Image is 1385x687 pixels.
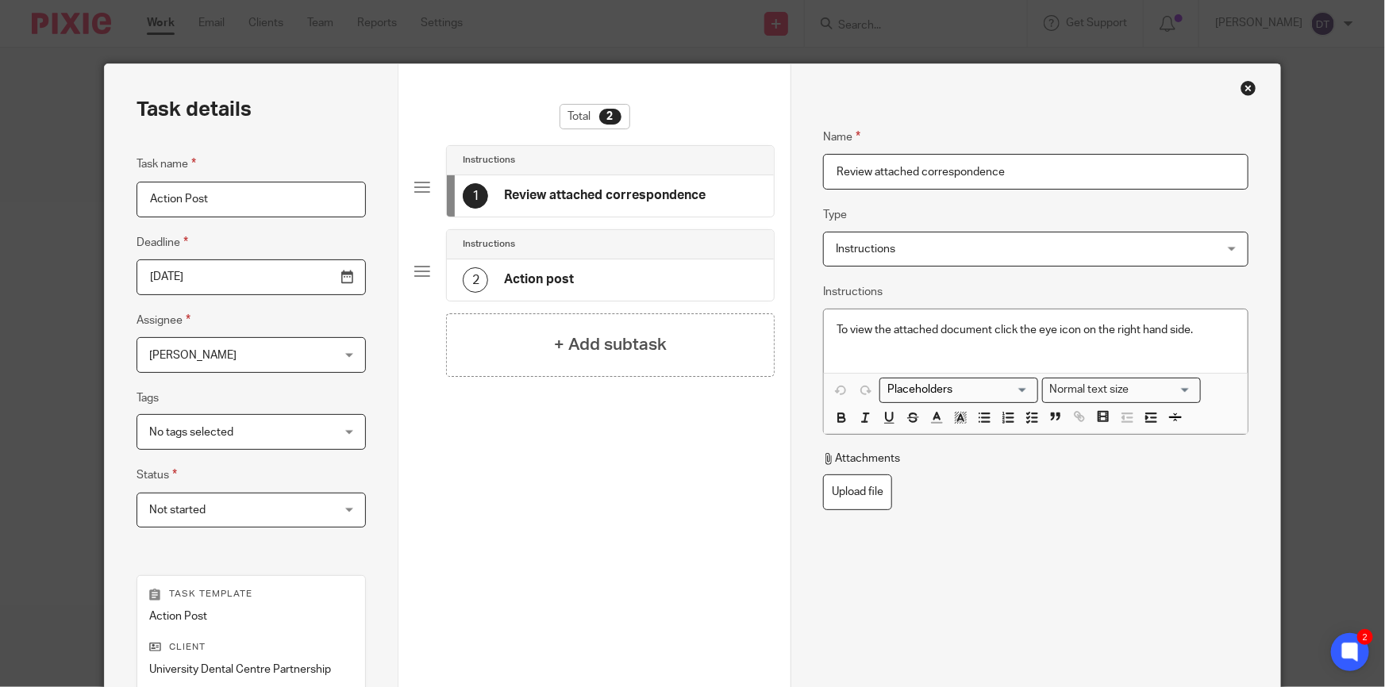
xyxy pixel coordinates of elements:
[137,311,190,329] label: Assignee
[1134,382,1191,398] input: Search for option
[554,332,667,357] h4: + Add subtask
[823,128,860,146] label: Name
[1357,629,1373,645] div: 2
[823,451,900,466] p: Attachments
[149,427,233,438] span: No tags selected
[560,104,630,129] div: Total
[137,390,159,406] label: Tags
[504,271,574,288] h4: Action post
[879,378,1038,402] div: Search for option
[463,238,515,251] h4: Instructions
[149,641,353,654] p: Client
[149,505,206,516] span: Not started
[137,182,366,217] input: Task name
[137,466,177,484] label: Status
[504,187,706,204] h4: Review attached correspondence
[836,244,895,255] span: Instructions
[149,608,353,624] p: Action Post
[463,154,515,167] h4: Instructions
[599,109,621,125] div: 2
[137,259,366,295] input: Use the arrow keys to pick a date
[879,378,1038,402] div: Placeholders
[837,322,1235,338] p: To view the attached document click the eye icon on the right hand side.
[137,233,188,251] label: Deadline
[882,382,1029,398] input: Search for option
[149,588,353,601] p: Task template
[137,96,252,123] h2: Task details
[149,662,353,677] p: University Dental Centre Partnership
[1042,378,1201,402] div: Search for option
[463,183,488,209] div: 1
[149,350,237,361] span: [PERSON_NAME]
[137,155,196,173] label: Task name
[823,474,892,510] label: Upload file
[1042,378,1201,402] div: Text styles
[463,267,488,293] div: 2
[823,207,847,223] label: Type
[823,284,883,300] label: Instructions
[1241,80,1256,96] div: Close this dialog window
[1046,382,1133,398] span: Normal text size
